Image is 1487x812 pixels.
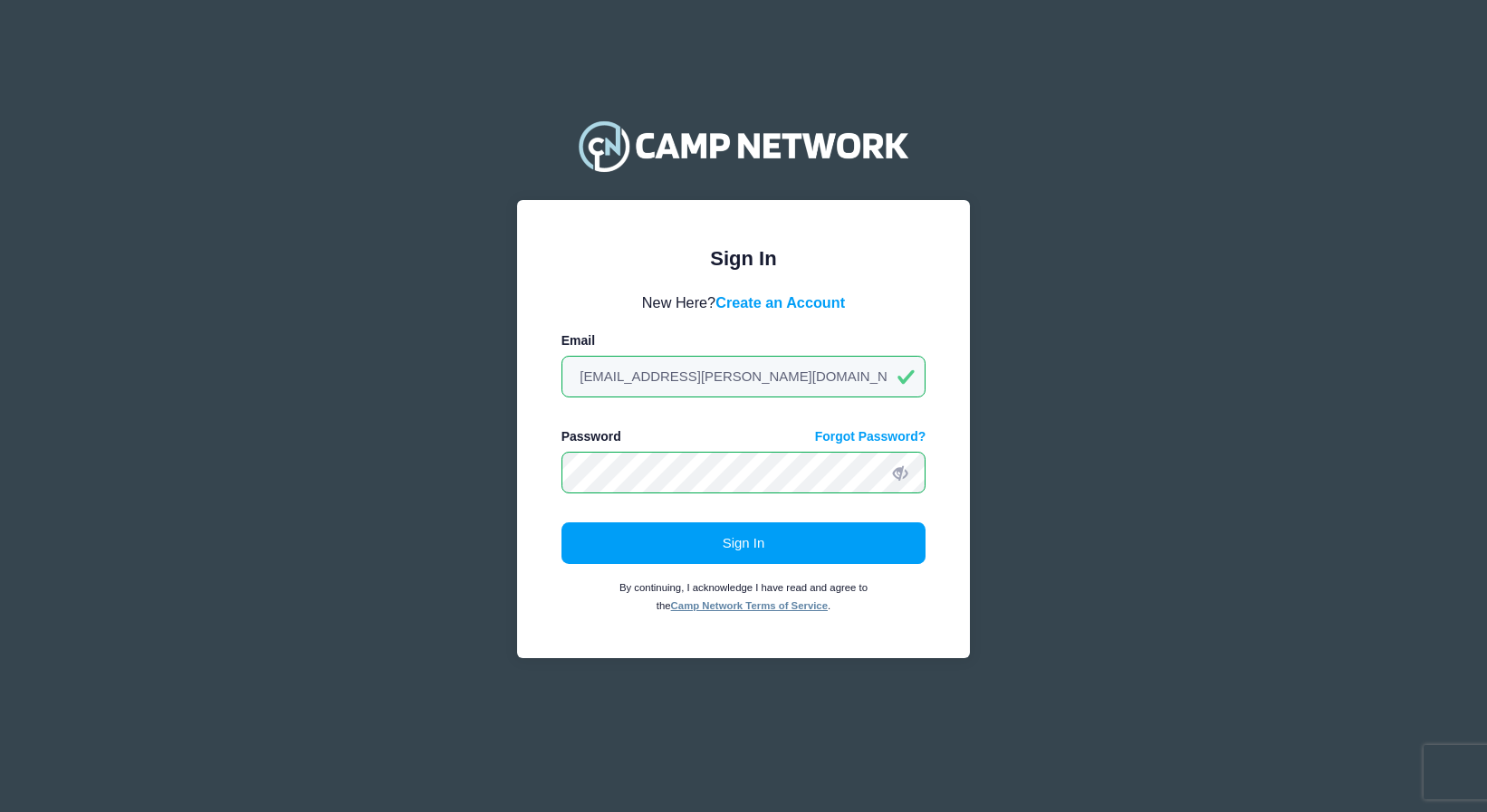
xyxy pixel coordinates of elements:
[815,427,926,446] a: Forgot Password?
[571,110,916,182] img: Camp Network
[561,331,595,350] label: Email
[561,291,926,313] div: New Here?
[671,600,828,611] a: Camp Network Terms of Service
[619,582,868,611] small: By continuing, I acknowledge I have read and agree to the .
[561,427,621,446] label: Password
[561,522,926,564] button: Sign In
[715,294,845,310] a: Create an Account
[561,244,926,273] div: Sign In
